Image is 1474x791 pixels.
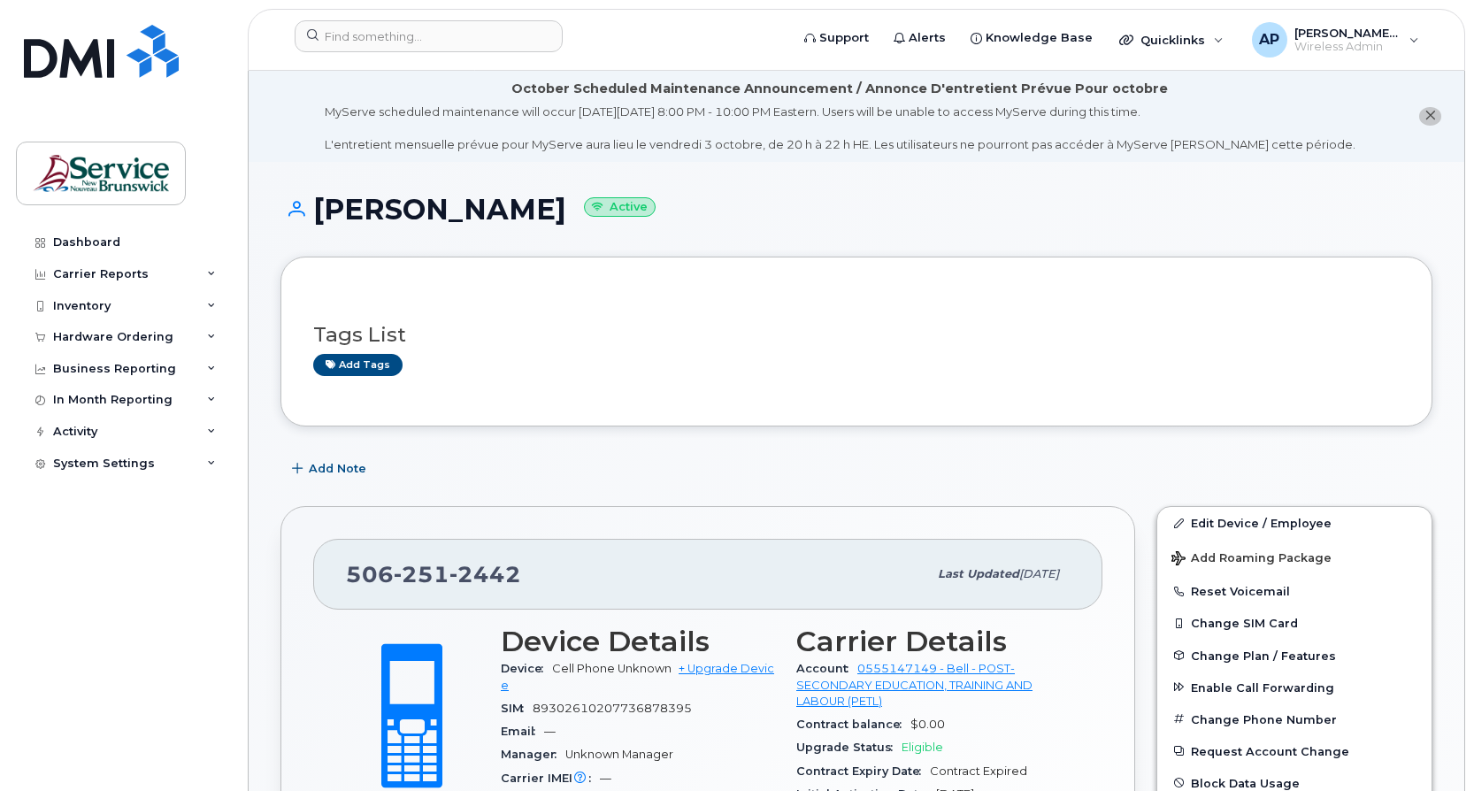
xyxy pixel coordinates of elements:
button: Add Note [280,453,381,485]
span: Manager [501,748,565,761]
h3: Carrier Details [796,626,1071,657]
span: Device [501,662,552,675]
button: Change SIM Card [1157,607,1432,639]
span: Email [501,725,544,738]
span: Enable Call Forwarding [1191,680,1334,694]
span: Add Note [309,460,366,477]
a: Add tags [313,354,403,376]
button: Request Account Change [1157,735,1432,767]
h3: Tags List [313,324,1400,346]
h3: Device Details [501,626,775,657]
span: Change Plan / Features [1191,649,1336,662]
button: Change Phone Number [1157,703,1432,735]
span: Carrier IMEI [501,772,600,785]
span: Add Roaming Package [1171,551,1332,568]
span: Unknown Manager [565,748,673,761]
span: Cell Phone Unknown [552,662,672,675]
span: — [544,725,556,738]
a: 0555147149 - Bell - POST-SECONDARY EDUCATION, TRAINING AND LABOUR (PETL) [796,662,1033,708]
span: $0.00 [910,718,945,731]
span: 89302610207736878395 [533,702,692,715]
span: [DATE] [1019,567,1059,580]
button: Change Plan / Features [1157,640,1432,672]
span: Account [796,662,857,675]
span: 506 [346,561,521,587]
span: 2442 [449,561,521,587]
button: close notification [1419,107,1441,126]
span: 251 [394,561,449,587]
span: Last updated [938,567,1019,580]
span: Contract balance [796,718,910,731]
button: Enable Call Forwarding [1157,672,1432,703]
span: SIM [501,702,533,715]
button: Add Roaming Package [1157,539,1432,575]
span: Contract Expired [930,764,1027,778]
a: Edit Device / Employee [1157,507,1432,539]
span: Eligible [902,741,943,754]
a: + Upgrade Device [501,662,774,691]
button: Reset Voicemail [1157,575,1432,607]
div: October Scheduled Maintenance Announcement / Annonce D'entretient Prévue Pour octobre [511,80,1168,98]
small: Active [584,197,656,218]
span: — [600,772,611,785]
h1: [PERSON_NAME] [280,194,1432,225]
span: Upgrade Status [796,741,902,754]
span: Contract Expiry Date [796,764,930,778]
div: MyServe scheduled maintenance will occur [DATE][DATE] 8:00 PM - 10:00 PM Eastern. Users will be u... [325,104,1355,153]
